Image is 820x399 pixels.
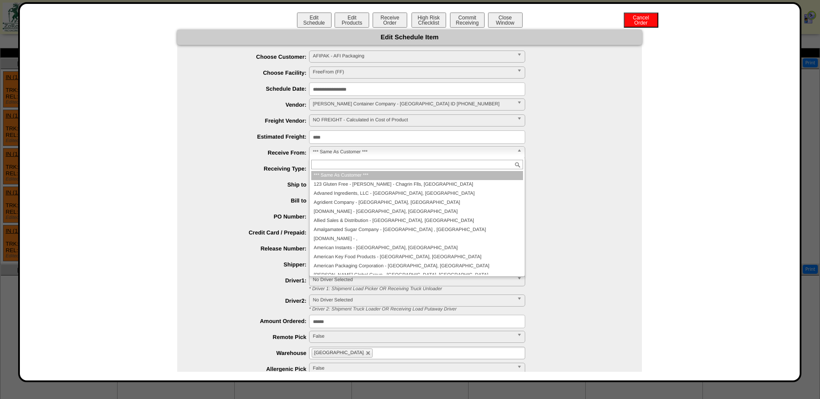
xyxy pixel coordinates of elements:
[311,262,523,271] li: American Packaging Corporation - [GEOGRAPHIC_DATA], [GEOGRAPHIC_DATA]
[195,298,309,304] label: Driver2:
[411,20,448,26] a: High RiskChecklist
[195,85,309,92] label: Schedule Date:
[314,350,364,355] span: [GEOGRAPHIC_DATA]
[313,331,514,342] span: False
[450,13,485,28] button: CommitReceiving
[195,350,309,356] label: Warehouse
[195,101,309,108] label: Vendor:
[177,30,642,45] div: Edit Schedule Item
[311,244,523,253] li: American Instants - [GEOGRAPHIC_DATA], [GEOGRAPHIC_DATA]
[313,115,514,125] span: NO FREIGHT - Calculated in Cost of Product
[195,245,309,252] label: Release Number:
[373,13,407,28] button: ReceiveOrder
[195,277,309,284] label: Driver1:
[313,67,514,77] span: FreeFrom (FF)
[313,275,514,285] span: No Driver Selected
[195,261,309,268] label: Shipper:
[195,165,309,172] label: Receiving Type:
[311,216,523,225] li: Allied Sales & Distribution - [GEOGRAPHIC_DATA], [GEOGRAPHIC_DATA]
[311,180,523,189] li: 123 Gluten Free - [PERSON_NAME] - Chagrin Flls, [GEOGRAPHIC_DATA]
[195,181,309,188] label: Ship to
[624,13,658,28] button: CancelOrder
[313,295,514,305] span: No Driver Selected
[311,189,523,198] li: Advaned Ingredients, LLC - [GEOGRAPHIC_DATA], [GEOGRAPHIC_DATA]
[195,318,309,324] label: Amount Ordered:
[311,225,523,234] li: Amalgamated Sugar Company - [GEOGRAPHIC_DATA] , [GEOGRAPHIC_DATA]
[195,334,309,340] label: Remote Pick
[195,197,309,204] label: Bill to
[195,366,309,372] label: Allergenic Pick
[303,286,642,291] div: * Driver 1: Shipment Load Picker OR Receiving Truck Unloader
[412,13,446,28] button: High RiskChecklist
[195,213,309,220] label: PO Number:
[313,99,514,109] span: [PERSON_NAME] Container Company - [GEOGRAPHIC_DATA] ID [PHONE_NUMBER]
[335,13,369,28] button: EditProducts
[488,13,523,28] button: CloseWindow
[195,117,309,124] label: Freight Vendor:
[297,13,332,28] button: EditSchedule
[195,229,309,236] label: Credit Card / Prepaid:
[311,253,523,262] li: American Key Food Products - [GEOGRAPHIC_DATA], [GEOGRAPHIC_DATA]
[313,363,514,374] span: False
[311,198,523,207] li: Agridient Company - [GEOGRAPHIC_DATA], [GEOGRAPHIC_DATA]
[487,19,523,26] a: CloseWindow
[195,54,309,60] label: Choose Customer:
[303,307,642,312] div: * Driver 2: Shipment Truck Loader OR Receiving Load Putaway Driver
[195,133,309,140] label: Estimated Freight:
[311,207,523,216] li: [DOMAIN_NAME] - [GEOGRAPHIC_DATA], [GEOGRAPHIC_DATA]
[311,271,523,280] li: [PERSON_NAME] Global Group - [GEOGRAPHIC_DATA], [GEOGRAPHIC_DATA]
[195,149,309,156] label: Receive From:
[313,51,514,61] span: AFIPAK - AFI Packaging
[195,70,309,76] label: Choose Facility:
[311,234,523,244] li: [DOMAIN_NAME] - ,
